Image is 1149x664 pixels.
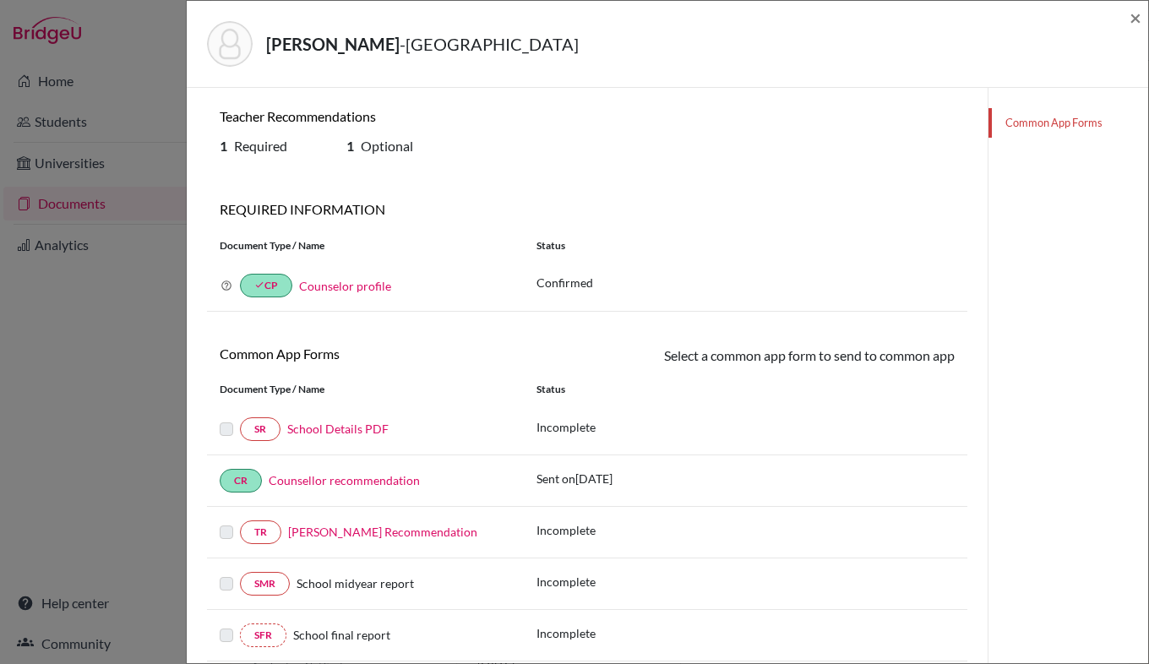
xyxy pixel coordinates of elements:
a: SFR [240,623,286,647]
b: 1 [220,138,227,154]
a: Common App Forms [988,108,1148,138]
span: - [GEOGRAPHIC_DATA] [400,34,579,54]
p: Sent on [536,470,613,487]
span: School final report [293,628,390,642]
a: SR [240,417,280,441]
p: Incomplete [536,624,596,642]
a: SMR [240,572,290,596]
p: Incomplete [536,573,596,591]
span: Required [234,138,287,154]
div: Document Type / Name [207,238,524,253]
span: Optional [361,138,413,154]
div: Select a common app form to send to common app [587,346,967,368]
a: CR [220,469,262,493]
strong: [PERSON_NAME] [266,34,400,54]
a: doneCP [240,274,292,297]
a: Counselor profile [299,279,391,293]
div: Status [524,238,967,253]
span: [DATE] [575,471,613,486]
h6: REQUIRED INFORMATION [207,201,967,217]
p: Incomplete [536,521,596,539]
a: School Details PDF [287,422,389,436]
i: done [254,280,264,290]
p: Confirmed [536,274,955,291]
a: TR [240,520,281,544]
h6: Common App Forms [220,346,574,362]
div: Document Type / Name [207,382,524,397]
a: [PERSON_NAME] Recommendation [288,525,477,539]
b: 1 [346,138,354,154]
a: Counsellor recommendation [269,473,420,487]
p: Incomplete [536,418,596,436]
h6: Teacher Recommendations [220,108,574,124]
div: Status [524,382,967,397]
span: School midyear report [297,576,414,591]
span: × [1130,5,1141,30]
button: Close [1130,8,1141,28]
